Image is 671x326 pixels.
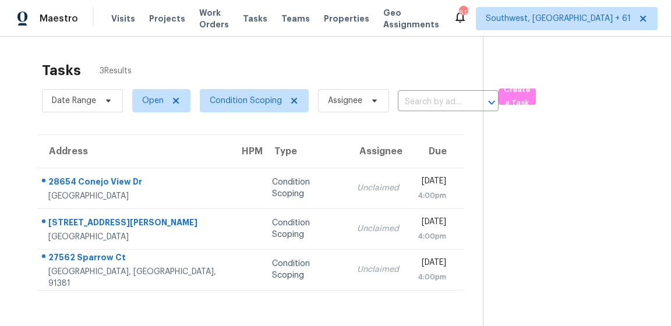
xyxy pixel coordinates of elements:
span: Condition Scoping [210,95,282,107]
span: Tasks [243,15,267,23]
span: Teams [281,13,310,24]
div: Condition Scoping [272,217,338,240]
button: Create a Task [499,88,536,105]
th: Due [408,135,464,168]
div: 28654 Conejo View Dr [48,176,221,190]
div: 4:00pm [418,271,446,283]
span: Create a Task [504,83,530,110]
div: Unclaimed [357,223,399,235]
span: Geo Assignments [383,7,439,30]
button: Open [483,94,500,111]
span: Date Range [52,95,96,107]
div: [GEOGRAPHIC_DATA] [48,190,221,202]
div: 617 [459,7,467,19]
div: 27562 Sparrow Ct [48,251,221,266]
span: 3 Results [100,65,132,77]
div: [DATE] [418,175,446,190]
div: [GEOGRAPHIC_DATA] [48,231,221,243]
h2: Tasks [42,65,81,76]
span: Visits [111,13,135,24]
div: [GEOGRAPHIC_DATA], [GEOGRAPHIC_DATA], 91381 [48,266,221,289]
span: Work Orders [199,7,229,30]
span: Properties [324,13,369,24]
th: Type [263,135,347,168]
div: [DATE] [418,257,446,271]
div: Condition Scoping [272,258,338,281]
input: Search by address [398,93,466,111]
span: Southwest, [GEOGRAPHIC_DATA] + 61 [486,13,631,24]
th: HPM [230,135,263,168]
div: 4:00pm [418,231,446,242]
span: Open [142,95,164,107]
div: Unclaimed [357,182,399,194]
div: [DATE] [418,216,446,231]
span: Maestro [40,13,78,24]
span: Assignee [328,95,362,107]
th: Assignee [348,135,408,168]
div: Unclaimed [357,264,399,275]
span: Projects [149,13,185,24]
div: Condition Scoping [272,176,338,200]
th: Address [37,135,230,168]
div: [STREET_ADDRESS][PERSON_NAME] [48,217,221,231]
div: 4:00pm [418,190,446,201]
